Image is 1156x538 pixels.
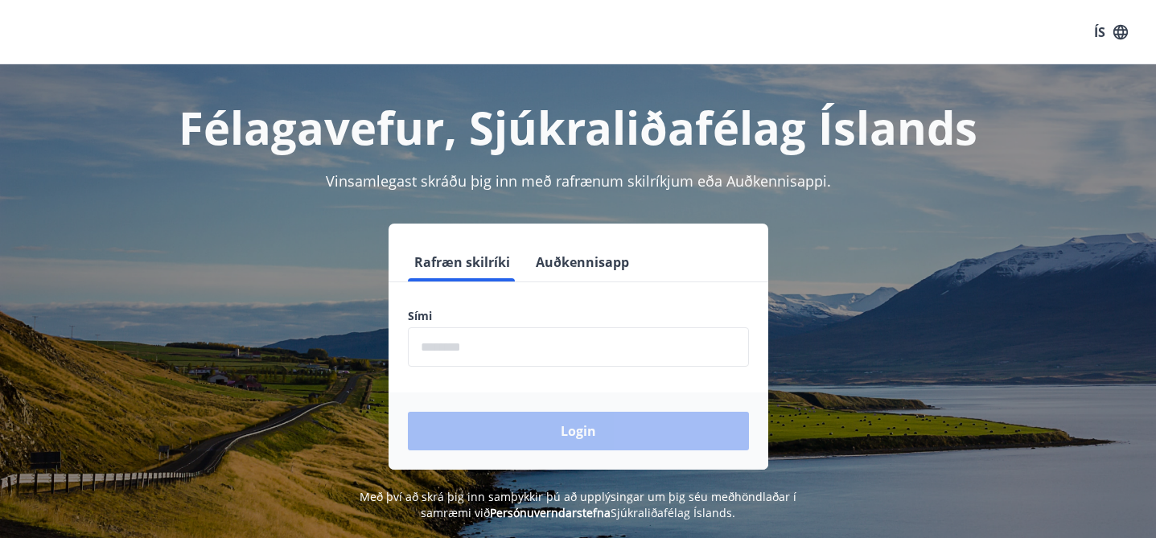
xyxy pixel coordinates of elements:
button: Auðkennisapp [529,243,636,281]
span: Vinsamlegast skráðu þig inn með rafrænum skilríkjum eða Auðkennisappi. [326,171,831,191]
a: Persónuverndarstefna [490,505,611,520]
span: Með því að skrá þig inn samþykkir þú að upplýsingar um þig séu meðhöndlaðar í samræmi við Sjúkral... [360,489,796,520]
h1: Félagavefur, Sjúkraliðafélag Íslands [19,97,1137,158]
label: Sími [408,308,749,324]
button: ÍS [1085,18,1137,47]
button: Rafræn skilríki [408,243,516,281]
